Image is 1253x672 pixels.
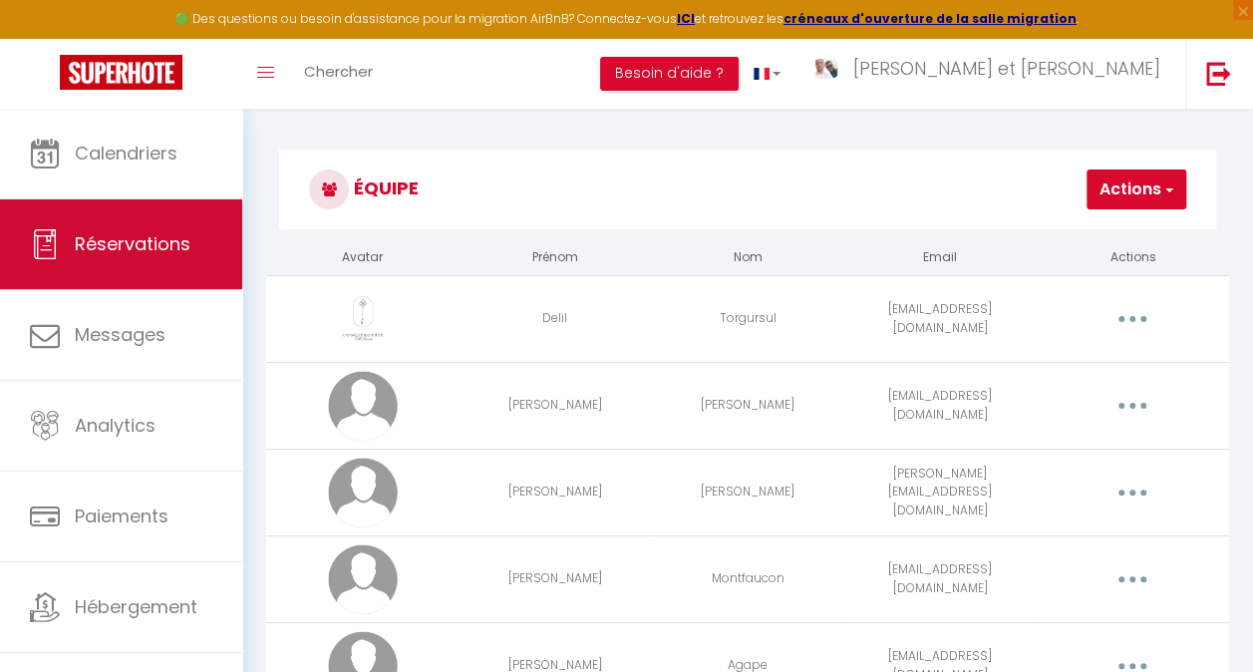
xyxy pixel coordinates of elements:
img: Super Booking [60,55,182,90]
span: Chercher [304,61,373,82]
td: [PERSON_NAME] [651,449,843,535]
td: [PERSON_NAME] [459,449,651,535]
span: Analytics [75,413,156,438]
td: Torgursul [651,275,843,362]
h3: Équipe [279,150,1216,229]
th: Nom [651,240,843,275]
td: [PERSON_NAME] [459,535,651,622]
img: avatar.png [328,371,398,441]
span: Hébergement [75,594,197,619]
a: créneaux d'ouverture de la salle migration [783,10,1077,27]
th: Avatar [266,240,459,275]
span: Paiements [75,504,168,528]
span: Calendriers [75,141,177,166]
img: 17313238284017.png [328,284,398,354]
button: Besoin d'aide ? [600,57,739,91]
td: Montfaucon [651,535,843,622]
span: Messages [75,322,165,347]
span: [PERSON_NAME] et [PERSON_NAME] [853,56,1160,81]
a: Chercher [289,39,388,109]
td: [EMAIL_ADDRESS][DOMAIN_NAME] [844,275,1037,362]
td: Delil [459,275,651,362]
button: Actions [1087,169,1186,209]
a: ICI [677,10,695,27]
td: [PERSON_NAME] [459,362,651,449]
span: Réservations [75,231,190,256]
img: avatar.png [328,458,398,527]
th: Prénom [459,240,651,275]
img: avatar.png [328,544,398,614]
th: Email [844,240,1037,275]
img: ... [810,59,840,79]
td: [PERSON_NAME] [651,362,843,449]
a: ... [PERSON_NAME] et [PERSON_NAME] [795,39,1185,109]
td: [EMAIL_ADDRESS][DOMAIN_NAME] [844,362,1037,449]
td: [PERSON_NAME][EMAIL_ADDRESS][DOMAIN_NAME] [844,449,1037,535]
td: [EMAIL_ADDRESS][DOMAIN_NAME] [844,535,1037,622]
th: Actions [1037,240,1229,275]
img: logout [1206,61,1231,86]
